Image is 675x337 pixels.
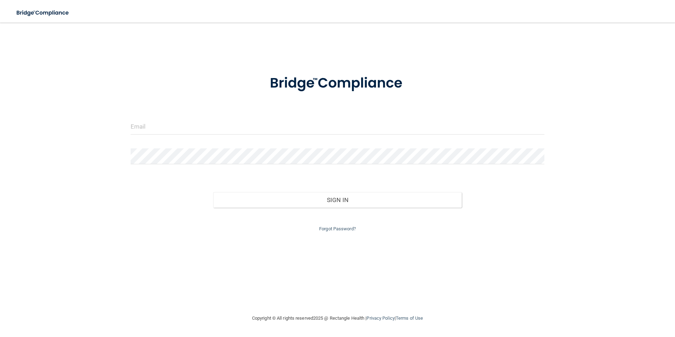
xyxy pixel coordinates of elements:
[209,307,466,330] div: Copyright © All rights reserved 2025 @ Rectangle Health | |
[131,119,545,135] input: Email
[366,315,394,321] a: Privacy Policy
[11,6,76,20] img: bridge_compliance_login_screen.278c3ca4.svg
[396,315,423,321] a: Terms of Use
[255,65,420,102] img: bridge_compliance_login_screen.278c3ca4.svg
[213,192,462,208] button: Sign In
[319,226,356,231] a: Forgot Password?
